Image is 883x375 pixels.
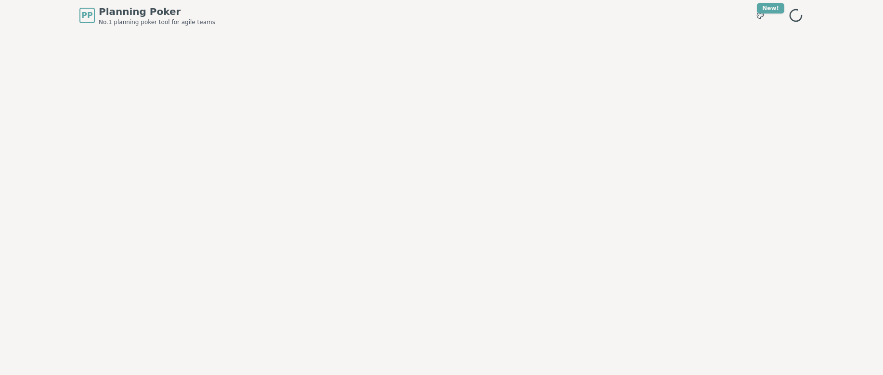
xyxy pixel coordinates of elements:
[79,5,215,26] a: PPPlanning PokerNo.1 planning poker tool for agile teams
[757,3,784,13] div: New!
[81,10,92,21] span: PP
[99,18,215,26] span: No.1 planning poker tool for agile teams
[752,7,769,24] button: New!
[99,5,215,18] span: Planning Poker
